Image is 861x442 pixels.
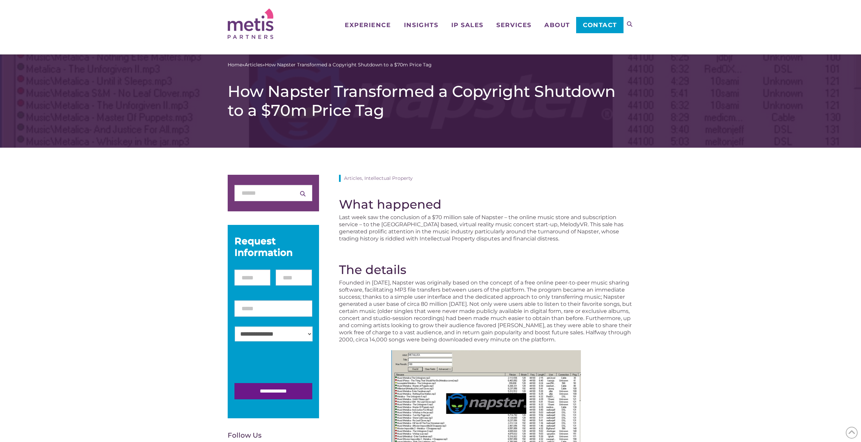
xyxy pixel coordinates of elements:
a: Contact [576,17,623,33]
h1: How Napster Transformed a Copyright Shutdown to a $70m Price Tag [228,82,634,120]
div: Request Information [234,235,312,258]
span: Insights [404,22,438,28]
span: How Napster Transformed a Copyright Shutdown to a $70m Price Tag [265,61,432,68]
img: Metis Partners [228,8,273,39]
div: Articles, Intellectual Property [339,175,633,182]
p: Founded in [DATE], Napster was originally based on the concept of a free online peer-to-peer musi... [339,279,633,343]
span: IP Sales [451,22,483,28]
span: » » [228,61,432,68]
span: Contact [583,22,617,28]
iframe: reCAPTCHA [234,351,337,378]
span: Services [496,22,531,28]
span: About [544,22,570,28]
span: Experience [345,22,391,28]
a: Articles [245,61,263,68]
a: Home [228,61,242,68]
span: Back to Top [846,427,858,439]
h2: What happened [339,197,633,211]
h2: The details [339,262,633,277]
p: Last week saw the conclusion of a $70 million sale of Napster – the online music store and subscr... [339,214,633,242]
